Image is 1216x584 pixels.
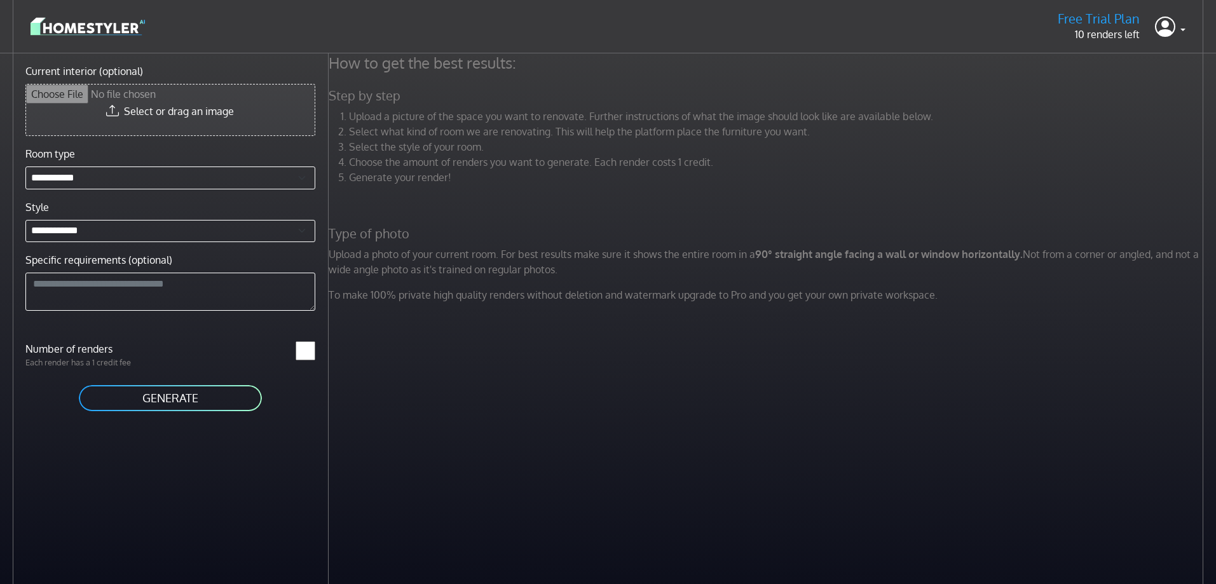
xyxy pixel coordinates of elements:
[349,170,1207,185] li: Generate your render!
[1058,11,1140,27] h5: Free Trial Plan
[321,287,1215,302] p: To make 100% private high quality renders without deletion and watermark upgrade to Pro and you g...
[31,15,145,37] img: logo-3de290ba35641baa71223ecac5eacb59cb85b4c7fdf211dc9aaecaaee71ea2f8.svg
[349,124,1207,139] li: Select what kind of room we are renovating. This will help the platform place the furniture you w...
[349,154,1207,170] li: Choose the amount of renders you want to generate. Each render costs 1 credit.
[25,64,143,79] label: Current interior (optional)
[349,139,1207,154] li: Select the style of your room.
[25,200,49,215] label: Style
[321,53,1215,72] h4: How to get the best results:
[321,226,1215,241] h5: Type of photo
[18,357,170,369] p: Each render has a 1 credit fee
[349,109,1207,124] li: Upload a picture of the space you want to renovate. Further instructions of what the image should...
[18,341,170,357] label: Number of renders
[755,248,1023,261] strong: 90° straight angle facing a wall or window horizontally.
[321,88,1215,104] h5: Step by step
[321,247,1215,277] p: Upload a photo of your current room. For best results make sure it shows the entire room in a Not...
[25,146,75,161] label: Room type
[1058,27,1140,42] p: 10 renders left
[25,252,172,268] label: Specific requirements (optional)
[78,384,263,412] button: GENERATE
